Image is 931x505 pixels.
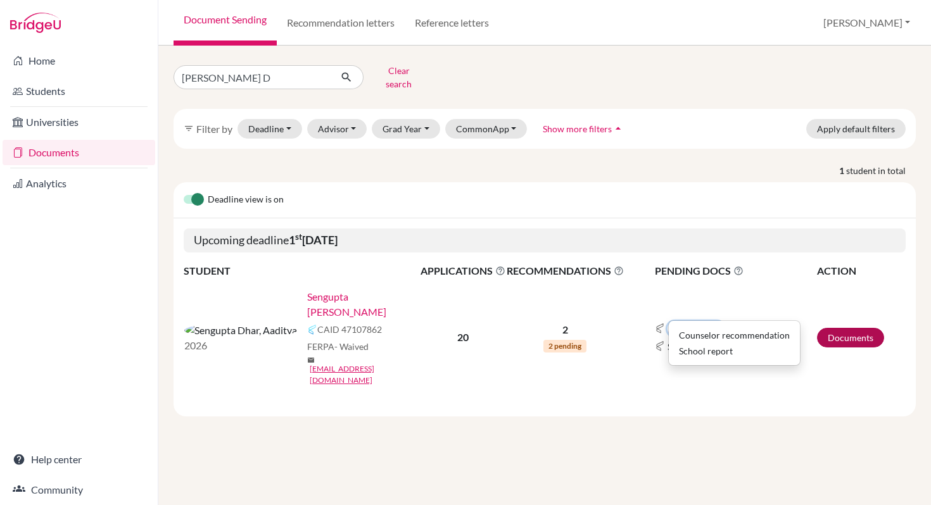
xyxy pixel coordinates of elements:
i: filter_list [184,123,194,134]
th: STUDENT [184,263,420,279]
button: Clear search [364,61,434,94]
span: mail [307,356,315,364]
b: 1 [DATE] [289,233,338,247]
a: Students [3,78,155,104]
span: FERPA [307,340,369,353]
p: 2026 [184,338,297,353]
button: 2 initial forms [668,321,724,336]
a: Home [3,48,155,73]
span: Show more filters [543,123,612,134]
img: Sengupta Dhar, Aaditya [184,323,297,338]
span: Deadline view is on [208,192,284,208]
span: 2 pending [543,340,586,352]
b: 20 [457,331,469,343]
i: arrow_drop_up [612,122,624,135]
img: Common App logo [307,325,317,335]
span: - Waived [334,341,369,352]
strong: 1 [839,164,846,177]
div: Counselor recommendation [679,328,790,342]
button: Deadline [237,119,302,139]
button: CommonApp [445,119,528,139]
span: RECOMMENDATIONS [507,263,624,278]
sup: st [295,232,302,242]
span: PENDING DOCS [655,263,816,278]
img: Bridge-U [10,13,61,33]
a: [EMAIL_ADDRESS][DOMAIN_NAME] [310,363,429,386]
a: Documents [817,328,884,347]
button: Apply default filters [806,119,906,139]
span: CAID 47107862 [317,323,382,336]
div: 2 initial forms [668,320,801,366]
span: School midyear report [668,340,756,353]
img: Common App logo [655,341,665,351]
a: Help center [3,447,155,472]
a: Universities [3,109,155,135]
button: Grad Year [372,119,440,139]
img: Common App logo [655,323,665,334]
th: ACTION [816,263,906,279]
h5: Upcoming deadline [184,228,906,253]
a: Community [3,477,155,502]
p: 2 [507,322,624,337]
input: Find student by name... [174,65,331,89]
button: [PERSON_NAME] [818,11,916,35]
a: Documents [3,140,155,165]
span: Filter by [196,123,232,135]
a: Analytics [3,171,155,196]
button: Show more filtersarrow_drop_up [532,119,635,139]
a: Sengupta [PERSON_NAME] [307,289,429,320]
button: Advisor [307,119,367,139]
span: student in total [846,164,916,177]
div: School report [679,344,790,358]
span: APPLICATIONS [421,263,505,278]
